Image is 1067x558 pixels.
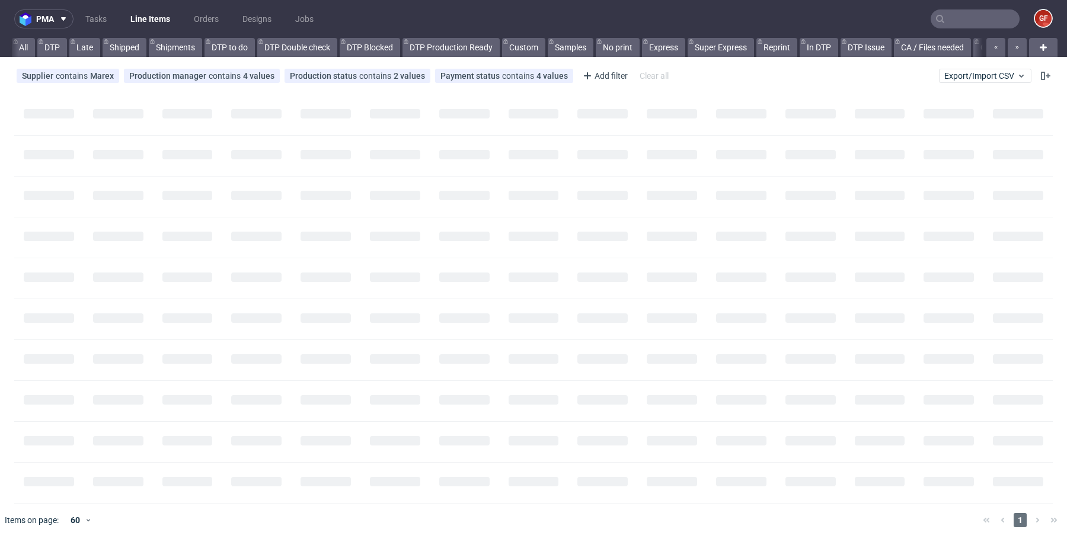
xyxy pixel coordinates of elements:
[205,38,255,57] a: DTP to do
[440,71,502,81] span: Payment status
[642,38,685,57] a: Express
[36,15,54,23] span: pma
[56,71,90,81] span: contains
[103,38,146,57] a: Shipped
[340,38,400,57] a: DTP Blocked
[402,38,500,57] a: DTP Production Ready
[243,71,274,81] div: 4 values
[536,71,568,81] div: 4 values
[637,68,671,84] div: Clear all
[688,38,754,57] a: Super Express
[78,9,114,28] a: Tasks
[37,38,67,57] a: DTP
[1035,10,1052,27] figcaption: GF
[187,9,226,28] a: Orders
[973,38,1036,57] a: CA / Pending
[14,9,74,28] button: pma
[939,69,1031,83] button: Export/Import CSV
[5,514,59,526] span: Items on page:
[22,71,56,81] span: Supplier
[502,71,536,81] span: contains
[12,38,35,57] a: All
[359,71,394,81] span: contains
[1014,513,1027,527] span: 1
[894,38,971,57] a: CA / Files needed
[90,71,114,81] div: Marex
[129,71,209,81] span: Production manager
[944,71,1026,81] span: Export/Import CSV
[841,38,892,57] a: DTP Issue
[548,38,593,57] a: Samples
[235,9,279,28] a: Designs
[596,38,640,57] a: No print
[578,66,630,85] div: Add filter
[123,9,177,28] a: Line Items
[800,38,838,57] a: In DTP
[63,512,85,528] div: 60
[290,71,359,81] span: Production status
[502,38,545,57] a: Custom
[394,71,425,81] div: 2 values
[209,71,243,81] span: contains
[149,38,202,57] a: Shipments
[756,38,797,57] a: Reprint
[69,38,100,57] a: Late
[257,38,337,57] a: DTP Double check
[288,9,321,28] a: Jobs
[20,12,36,26] img: logo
